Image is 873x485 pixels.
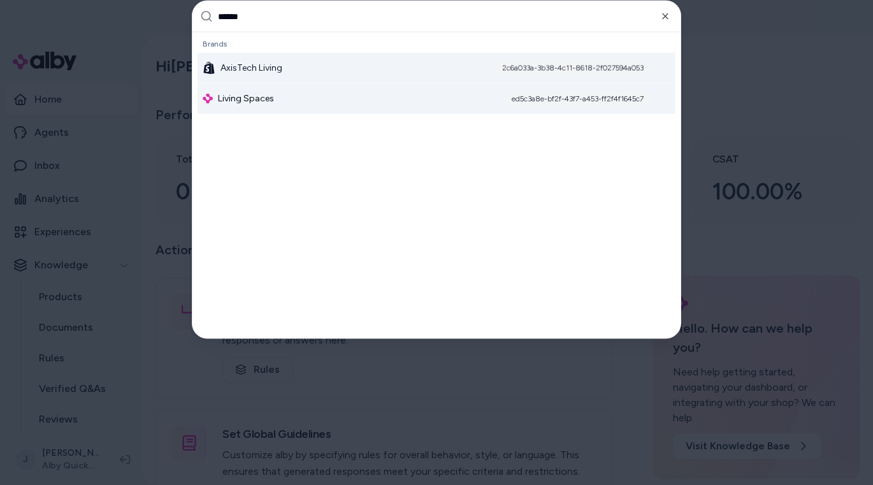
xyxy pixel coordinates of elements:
[220,62,282,75] span: AxisTech Living
[203,94,213,104] img: alby Logo
[218,92,274,105] span: Living Spaces
[198,35,675,53] div: Brands
[505,91,650,106] div: ed5c3a8e-bf2f-43f7-a453-ff2f4f1645c7
[496,61,650,76] div: 2c6a033a-3b38-4c11-8618-2f027594a053
[192,33,681,338] div: Suggestions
